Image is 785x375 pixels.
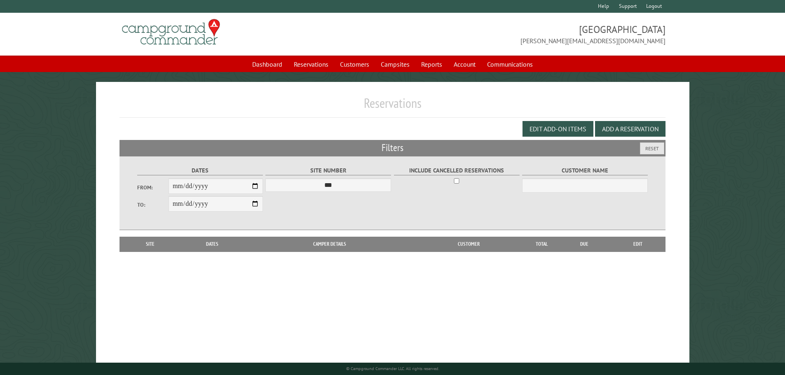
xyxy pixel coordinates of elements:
th: Due [558,237,610,252]
a: Customers [335,56,374,72]
h1: Reservations [120,95,666,118]
a: Reports [416,56,447,72]
button: Reset [640,142,664,154]
th: Customer [412,237,525,252]
small: © Campground Commander LLC. All rights reserved. [346,366,439,371]
label: Customer Name [522,166,648,175]
label: Dates [137,166,263,175]
th: Site [124,237,177,252]
h2: Filters [120,140,666,156]
a: Campsites [376,56,415,72]
label: Site Number [265,166,391,175]
button: Add a Reservation [595,121,665,137]
label: Include Cancelled Reservations [394,166,520,175]
th: Total [525,237,558,252]
a: Reservations [289,56,333,72]
a: Account [449,56,480,72]
a: Communications [482,56,538,72]
label: To: [137,201,169,209]
th: Dates [177,237,248,252]
span: [GEOGRAPHIC_DATA] [PERSON_NAME][EMAIL_ADDRESS][DOMAIN_NAME] [393,23,666,46]
th: Edit [610,237,666,252]
label: From: [137,184,169,191]
img: Campground Commander [120,16,223,48]
button: Edit Add-on Items [523,121,593,137]
a: Dashboard [247,56,287,72]
th: Camper Details [248,237,412,252]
